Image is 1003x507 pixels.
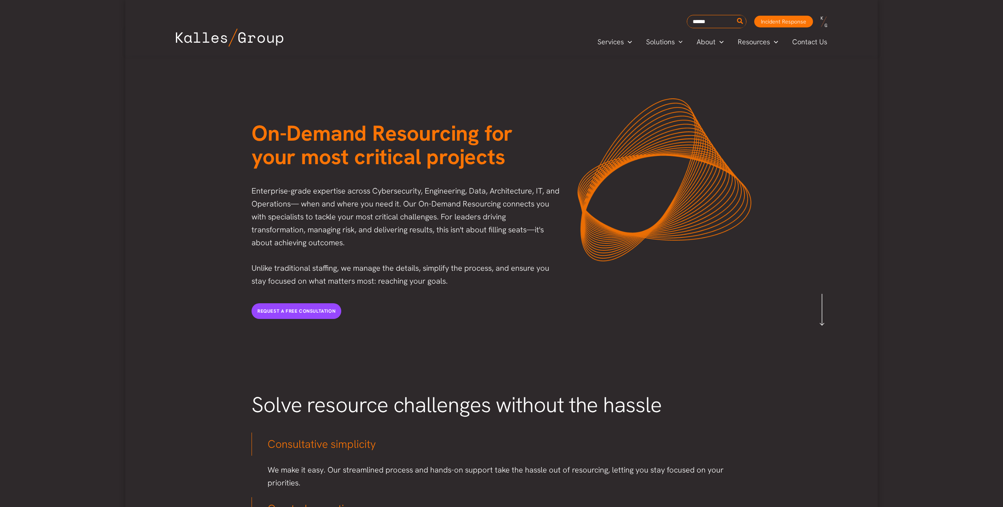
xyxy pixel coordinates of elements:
span: Solve resource challenges without the hassle [252,391,662,419]
a: SolutionsMenu Toggle [639,36,690,48]
p: Enterprise-grade expertise across Cybersecurity, Engineering, Data, Architecture, IT, and Operati... [252,185,562,249]
span: Request a free consultation [257,308,335,314]
span: Resources [738,36,770,48]
a: ResourcesMenu Toggle [731,36,785,48]
p: Unlike traditional staffing, we manage the details, simplify the process, and ensure you stay foc... [252,262,562,288]
span: About [697,36,715,48]
span: Contact Us [792,36,827,48]
a: AboutMenu Toggle [690,36,731,48]
span: On-Demand Resourcing for your most critical projects [252,119,512,171]
p: We make it easy. Our streamlined process and hands-on support take the hassle out of resourcing, ... [268,464,751,489]
span: Menu Toggle [770,36,778,48]
span: Menu Toggle [624,36,632,48]
span: Services [597,36,624,48]
span: Menu Toggle [715,36,724,48]
a: Request a free consultation [252,303,341,319]
span: Consultative simplicity [268,436,751,452]
nav: Primary Site Navigation [590,35,835,48]
span: Solutions [646,36,675,48]
img: KG-ODR-graphic [578,98,751,261]
button: Search [735,15,745,28]
img: Kalles Group [176,29,283,47]
a: Contact Us [785,36,835,48]
span: Menu Toggle [675,36,683,48]
a: ServicesMenu Toggle [590,36,639,48]
a: Incident Response [754,16,813,27]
